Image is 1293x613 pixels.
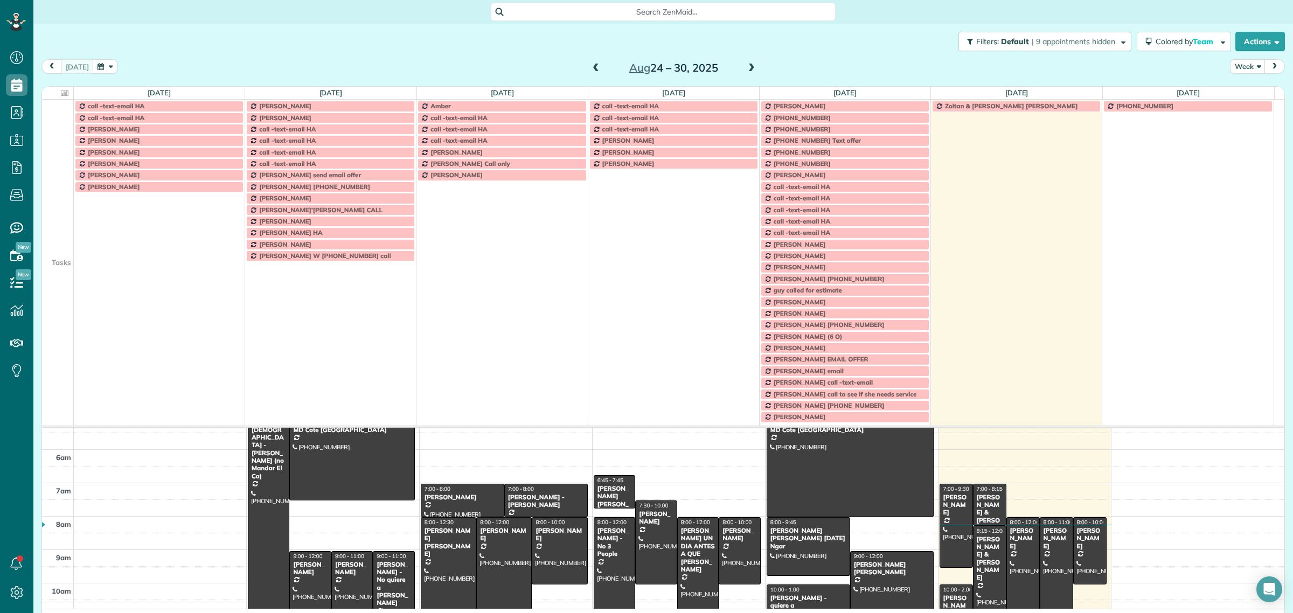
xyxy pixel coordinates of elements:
a: [DATE] [1177,88,1200,97]
span: [PERSON_NAME] [259,114,311,122]
span: [PHONE_NUMBER] [774,148,831,156]
div: [PERSON_NAME] [PERSON_NAME] Property [597,485,632,524]
span: [PERSON_NAME] Call only [430,159,510,168]
span: call -text-email HA [774,206,830,214]
a: [DATE] [662,88,685,97]
span: Team [1193,37,1215,46]
span: 9am [56,553,71,562]
div: [PERSON_NAME] [535,527,584,542]
div: [PERSON_NAME] & [PERSON_NAME] [976,535,1003,582]
div: [PERSON_NAME] [1076,527,1103,550]
span: [PERSON_NAME] [774,298,826,306]
span: guy called for estimate [774,286,842,294]
span: call -text-email HA [259,148,316,156]
span: [PERSON_NAME] [259,194,311,202]
span: 7:00 - 8:00 [425,485,450,492]
span: call -text-email HA [430,114,487,122]
span: 7:00 - 8:00 [508,485,534,492]
span: call -text-email HA [774,183,830,191]
span: [PERSON_NAME] [88,159,140,168]
button: [DATE] [61,59,94,74]
button: prev [41,59,62,74]
span: 8:00 - 10:00 [722,519,752,526]
span: 6:45 - 7:45 [597,477,623,484]
span: | 9 appointments hidden [1032,37,1115,46]
span: 6am [56,453,71,462]
a: [DATE] [1005,88,1028,97]
div: [PERSON_NAME] [479,527,529,542]
a: [DATE] [491,88,514,97]
div: [PERSON_NAME] - No 3 People [597,527,632,558]
span: Filters: [976,37,999,46]
span: 8:00 - 10:00 [536,519,565,526]
span: [PERSON_NAME] call to see if she needs service [774,390,917,398]
span: 7am [56,486,71,495]
span: [PHONE_NUMBER] [1116,102,1173,110]
div: [PERSON_NAME] [PERSON_NAME] [853,561,930,576]
span: [PERSON_NAME] call -text-email [774,378,873,386]
span: 8:00 - 12:00 [480,519,509,526]
span: call -text-email HA [602,114,659,122]
div: [PERSON_NAME] - [PERSON_NAME] [508,493,585,509]
div: MD Cote [GEOGRAPHIC_DATA] [293,426,411,434]
span: 10:00 - 2:00 [943,586,972,593]
span: [PHONE_NUMBER] [774,114,831,122]
button: Filters: Default | 9 appointments hidden [958,32,1131,51]
button: Actions [1235,32,1285,51]
span: 7:00 - 8:15 [977,485,1003,492]
span: [PERSON_NAME] (6 O) [774,332,843,340]
span: [PERSON_NAME] [774,263,826,271]
a: [DATE] [833,88,857,97]
span: Default [1001,37,1030,46]
span: 8:15 - 12:00 [977,527,1006,534]
span: Aug [629,61,650,74]
span: Colored by [1156,37,1217,46]
span: [PERSON_NAME] [774,171,826,179]
span: call -text-email HA [430,136,487,144]
span: New [16,242,31,253]
div: [PERSON_NAME] [1043,527,1070,550]
div: [DEMOGRAPHIC_DATA] - [PERSON_NAME] (no Mandar El Ca) [251,426,286,480]
a: [DATE] [319,88,343,97]
button: Colored byTeam [1137,32,1231,51]
span: 8:00 - 12:00 [681,519,710,526]
span: 8:00 - 12:00 [597,519,627,526]
span: [PERSON_NAME] W [PHONE_NUMBER] call [259,252,391,260]
button: Week [1230,59,1266,74]
span: 9:00 - 12:00 [293,553,322,560]
span: 10:00 - 1:00 [770,586,800,593]
div: [PERSON_NAME] - No quiere a [PERSON_NAME] [376,561,411,607]
span: call -text-email HA [259,136,316,144]
span: [PERSON_NAME] [PHONE_NUMBER] [774,275,885,283]
span: call -text-email HA [88,102,144,110]
span: [PERSON_NAME] [774,309,826,317]
span: call -text-email HA [774,228,830,236]
span: [PERSON_NAME] [259,217,311,225]
span: call -text-email HA [259,125,316,133]
span: 9:00 - 12:00 [854,553,883,560]
div: [PERSON_NAME] & [PERSON_NAME] [976,493,1003,540]
span: 8:00 - 9:45 [770,519,796,526]
a: [DATE] [148,88,171,97]
span: call -text-email HA [259,159,316,168]
span: 9:00 - 11:00 [335,553,364,560]
span: 8:00 - 10:00 [1077,519,1106,526]
div: [PERSON_NAME] [638,510,673,526]
span: call -text-email HA [774,194,830,202]
span: call -text-email HA [88,114,144,122]
span: [PERSON_NAME] [430,171,483,179]
div: [PERSON_NAME] [293,561,328,576]
span: [PERSON_NAME] HA [259,228,323,236]
span: call -text-email HA [602,102,659,110]
span: [PERSON_NAME] [774,413,826,421]
span: [PHONE_NUMBER] [774,125,831,133]
span: [PERSON_NAME] [774,252,826,260]
span: 7:30 - 10:00 [639,502,668,509]
span: [PERSON_NAME] [602,159,655,168]
span: [PERSON_NAME] [430,148,483,156]
span: [PERSON_NAME]'[PERSON_NAME] CALL [259,206,383,214]
span: [PERSON_NAME] [774,344,826,352]
span: [PERSON_NAME] email [774,367,844,375]
span: [PERSON_NAME] send email offer [259,171,361,179]
span: 9:00 - 11:00 [377,553,406,560]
